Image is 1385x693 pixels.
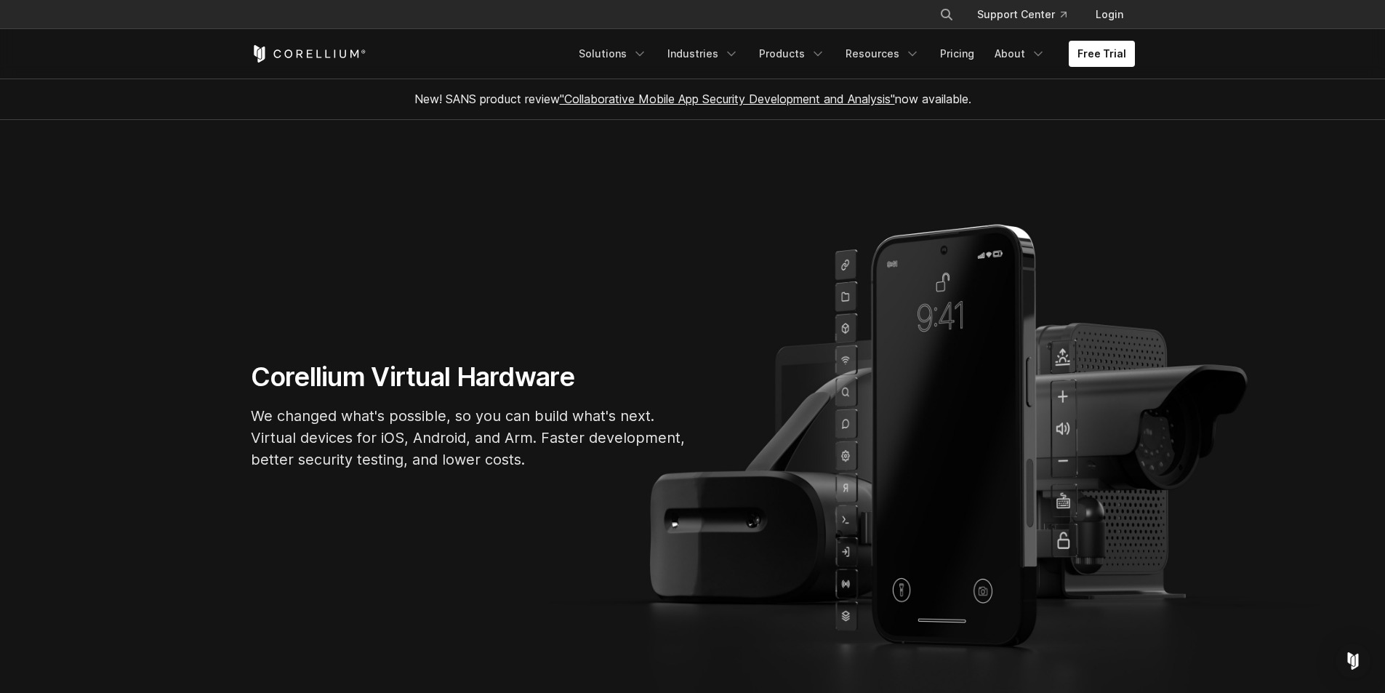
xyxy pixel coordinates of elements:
[570,41,656,67] a: Solutions
[1069,41,1135,67] a: Free Trial
[966,1,1078,28] a: Support Center
[414,92,971,106] span: New! SANS product review now available.
[922,1,1135,28] div: Navigation Menu
[570,41,1135,67] div: Navigation Menu
[251,405,687,470] p: We changed what's possible, so you can build what's next. Virtual devices for iOS, Android, and A...
[251,45,366,63] a: Corellium Home
[837,41,928,67] a: Resources
[934,1,960,28] button: Search
[931,41,983,67] a: Pricing
[1084,1,1135,28] a: Login
[986,41,1054,67] a: About
[1336,644,1370,678] div: Open Intercom Messenger
[560,92,895,106] a: "Collaborative Mobile App Security Development and Analysis"
[750,41,834,67] a: Products
[659,41,747,67] a: Industries
[251,361,687,393] h1: Corellium Virtual Hardware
